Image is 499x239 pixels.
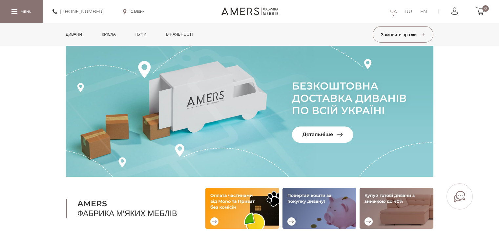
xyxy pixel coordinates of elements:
[97,23,120,46] a: Крісла
[52,8,104,15] a: [PHONE_NUMBER]
[131,23,152,46] a: Пуфи
[390,8,397,15] a: UA
[66,199,189,218] h1: Фабрика м'яких меблів
[205,188,279,229] img: Оплата частинами від Mono та Приват без комісій
[405,8,412,15] a: RU
[381,32,425,38] span: Замовити зразки
[61,23,87,46] a: Дивани
[420,8,427,15] a: EN
[482,5,489,12] span: 0
[360,188,433,229] img: Купуй готові дивани зі знижкою до 40%
[77,199,189,209] b: AMERS
[373,26,433,43] button: Замовити зразки
[123,9,145,14] a: Салони
[282,188,356,229] img: Повертай кошти за покупку дивану
[161,23,198,46] a: в наявності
